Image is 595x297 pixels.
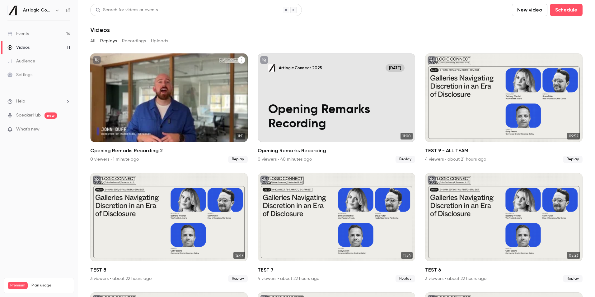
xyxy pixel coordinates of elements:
[90,276,152,282] div: 3 viewers • about 22 hours ago
[401,133,413,139] span: 11:00
[268,103,405,131] p: Opening Remarks Recording
[90,4,583,293] section: Videos
[7,98,70,105] li: help-dropdown-opener
[396,275,415,282] span: Replay
[63,127,70,132] iframe: Noticeable Trigger
[90,147,248,154] h2: Opening Remarks Recording 2
[45,112,57,119] span: new
[425,156,486,162] div: 4 viewers • about 21 hours ago
[8,5,18,15] img: Artlogic Connect 2025
[279,65,322,71] p: Artlogic Connect 2025
[93,56,101,64] button: unpublished
[90,173,248,283] a: 12:47TEST 83 viewers • about 22 hours agoReplay
[90,26,110,34] h1: Videos
[31,283,70,288] span: Plan usage
[233,252,245,259] span: 12:47
[258,53,415,163] a: Opening Remarks RecordingArtlogic Connect 2025[DATE]Opening Remarks Recording11:00Opening Remarks...
[260,56,268,64] button: unpublished
[16,112,41,119] a: SpeakerHub
[7,31,29,37] div: Events
[8,282,28,289] span: Premium
[16,98,25,105] span: Help
[258,276,319,282] div: 4 viewers • about 22 hours ago
[425,53,583,163] a: 09:52TEST 9 - ALL TEAM4 viewers • about 21 hours agoReplay
[258,266,415,274] h2: TEST 7
[100,36,117,46] button: Replays
[258,147,415,154] h2: Opening Remarks Recording
[563,275,583,282] span: Replay
[396,156,415,163] span: Replay
[90,156,139,162] div: 0 viewers • 1 minute ago
[512,4,547,16] button: New video
[122,36,146,46] button: Recordings
[425,173,583,283] a: 05:23TEST 63 viewers • about 22 hours agoReplay
[7,58,35,64] div: Audience
[228,156,248,163] span: Replay
[268,64,276,72] img: Opening Remarks Recording
[90,266,248,274] h2: TEST 8
[228,275,248,282] span: Replay
[23,7,52,13] h6: Artlogic Connect 2025
[90,53,248,163] li: Opening Remarks Recording 2
[428,176,436,184] button: unpublished
[258,173,415,283] a: 11:54TEST 74 viewers • about 22 hours agoReplay
[236,133,245,139] span: 11:11
[151,36,168,46] button: Uploads
[425,173,583,283] li: TEST 6
[550,4,583,16] button: Schedule
[260,176,268,184] button: unpublished
[563,156,583,163] span: Replay
[7,72,32,78] div: Settings
[258,173,415,283] li: TEST 7
[425,266,583,274] h2: TEST 6
[567,133,580,139] span: 09:52
[425,53,583,163] li: TEST 9 - ALL TEAM
[90,36,95,46] button: All
[7,44,30,51] div: Videos
[96,7,158,13] div: Search for videos or events
[90,53,248,163] a: 11:11Opening Remarks Recording 20 viewers • 1 minute agoReplay
[401,252,413,259] span: 11:54
[425,276,486,282] div: 3 viewers • about 22 hours ago
[258,53,415,163] li: Opening Remarks Recording
[93,176,101,184] button: unpublished
[425,147,583,154] h2: TEST 9 - ALL TEAM
[258,156,312,162] div: 0 viewers • 40 minutes ago
[428,56,436,64] button: unpublished
[386,64,405,72] span: [DATE]
[567,252,580,259] span: 05:23
[90,173,248,283] li: TEST 8
[16,126,40,133] span: What's new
